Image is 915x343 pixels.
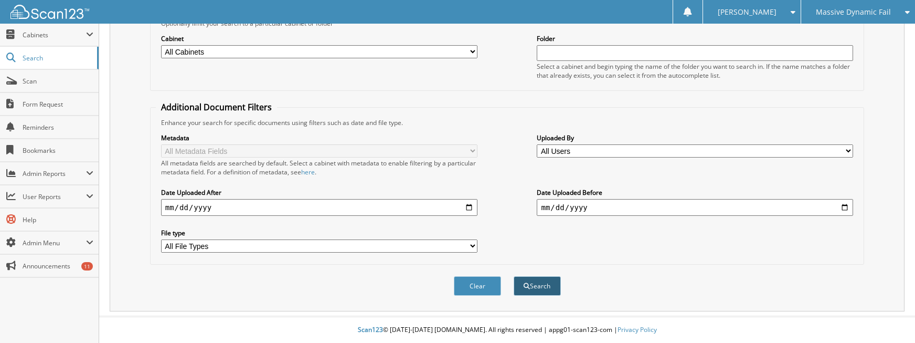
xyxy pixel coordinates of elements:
[718,9,776,15] span: [PERSON_NAME]
[23,77,93,86] span: Scan
[863,293,915,343] iframe: Chat Widget
[23,54,92,63] span: Search
[156,101,277,113] legend: Additional Document Filters
[23,169,86,178] span: Admin Reports
[454,276,501,296] button: Clear
[99,317,915,343] div: © [DATE]-[DATE] [DOMAIN_NAME]. All rights reserved | appg01-scan123-com |
[23,123,93,132] span: Reminders
[537,34,853,43] label: Folder
[161,199,477,216] input: start
[23,262,93,271] span: Announcements
[10,5,89,19] img: scan123-logo-white.svg
[23,215,93,224] span: Help
[514,276,561,296] button: Search
[537,62,853,80] div: Select a cabinet and begin typing the name of the folder you want to search in. If the name match...
[537,199,853,216] input: end
[156,118,859,127] div: Enhance your search for specific documents using filters such as date and file type.
[301,168,315,176] a: here
[618,325,657,334] a: Privacy Policy
[161,133,477,142] label: Metadata
[23,238,86,247] span: Admin Menu
[537,133,853,142] label: Uploaded By
[161,34,477,43] label: Cabinet
[161,188,477,197] label: Date Uploaded After
[537,188,853,197] label: Date Uploaded Before
[161,159,477,176] div: All metadata fields are searched by default. Select a cabinet with metadata to enable filtering b...
[23,30,86,39] span: Cabinets
[81,262,93,271] div: 11
[358,325,383,334] span: Scan123
[161,228,477,237] label: File type
[23,100,93,109] span: Form Request
[23,146,93,155] span: Bookmarks
[23,192,86,201] span: User Reports
[816,9,891,15] span: Massive Dynamic Fail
